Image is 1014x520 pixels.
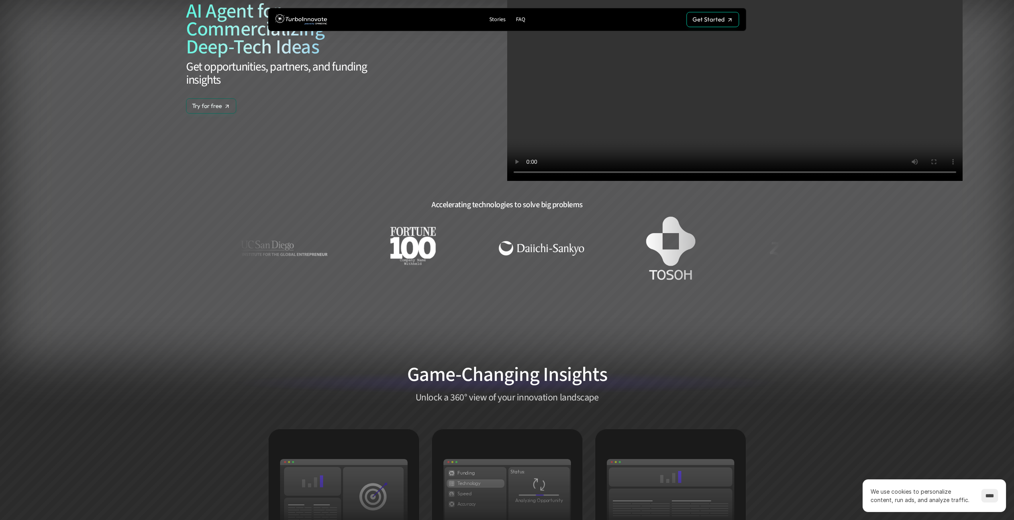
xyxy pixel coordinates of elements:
img: TurboInnovate Logo [275,12,327,27]
a: FAQ [513,14,528,25]
p: Stories [489,16,506,23]
p: Get Started [692,16,725,23]
a: Stories [486,14,509,25]
p: We use cookies to personalize content, run ads, and analyze traffic. [871,487,973,504]
a: Get Started [686,12,739,27]
p: FAQ [516,16,525,23]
